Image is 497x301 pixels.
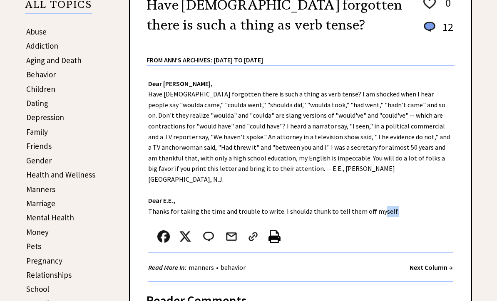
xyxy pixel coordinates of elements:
[26,70,56,80] a: Behavior
[422,21,437,34] img: message_round%201.png
[26,156,52,166] a: Gender
[26,199,55,209] a: Marriage
[26,170,95,180] a: Health and Wellness
[148,264,186,272] strong: Read More In:
[268,231,281,243] img: printer%20icon.png
[26,242,41,252] a: Pets
[26,56,82,66] a: Aging and Death
[157,231,170,243] img: facebook.png
[410,264,453,272] a: Next Column →
[25,0,92,15] p: ALL TOPICS
[26,113,64,123] a: Depression
[26,127,48,137] a: Family
[179,231,191,243] img: x_small.png
[26,213,74,223] a: Mental Health
[219,264,248,272] a: behavior
[130,66,471,283] div: Have [DEMOGRAPHIC_DATA] forgotten there is such a thing as verb tense? I am shocked when I hear p...
[201,231,216,243] img: message_round%202.png
[26,227,49,237] a: Money
[147,43,455,65] div: From Ann's Archives: [DATE] to [DATE]
[26,141,52,151] a: Friends
[26,185,55,195] a: Manners
[247,231,259,243] img: link_02.png
[26,84,55,94] a: Children
[438,20,454,42] td: 12
[148,197,175,205] strong: Dear E.E.,
[26,270,72,280] a: Relationships
[26,99,48,109] a: Dating
[148,80,213,88] strong: Dear [PERSON_NAME],
[186,264,216,272] a: manners
[26,27,47,37] a: Abuse
[26,41,58,51] a: Addiction
[225,231,238,243] img: mail.png
[148,263,248,273] div: •
[26,256,62,266] a: Pregnancy
[26,284,49,294] a: School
